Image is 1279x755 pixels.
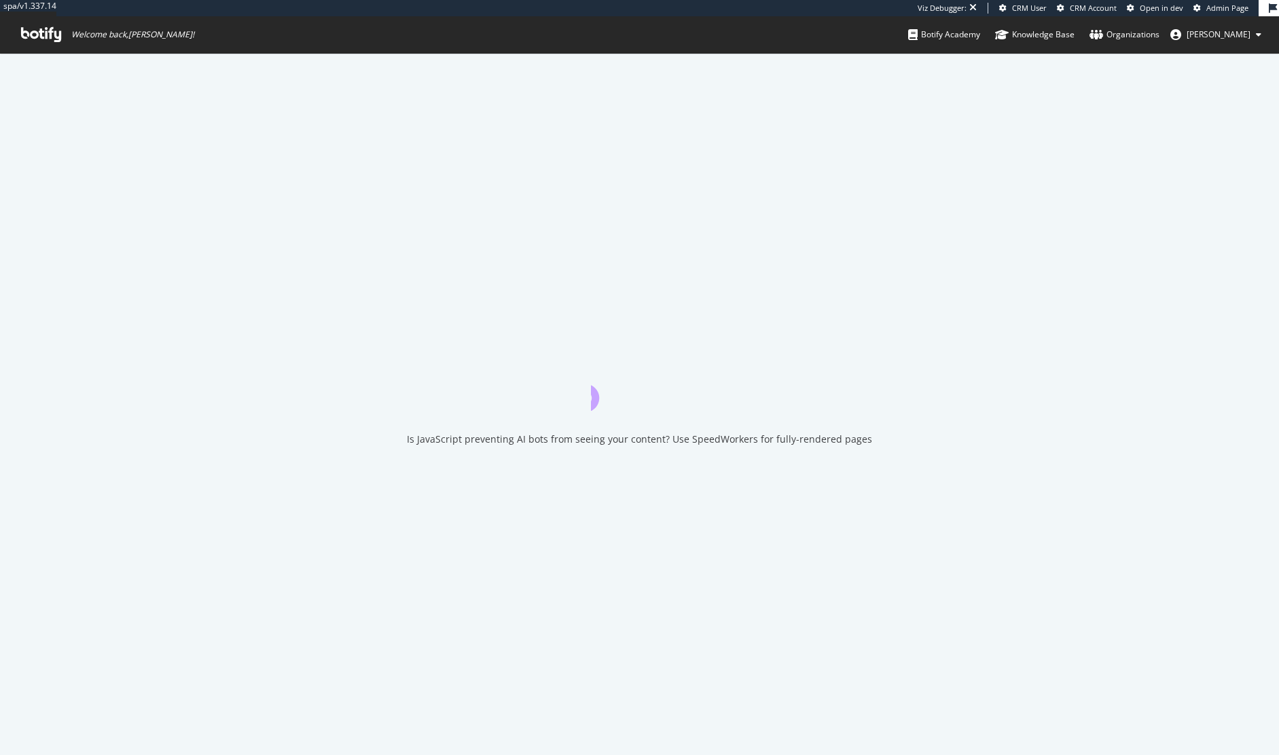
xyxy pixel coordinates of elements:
a: CRM User [999,3,1047,14]
div: Is JavaScript preventing AI bots from seeing your content? Use SpeedWorkers for fully-rendered pages [407,432,872,446]
a: Botify Academy [908,16,980,53]
a: Open in dev [1127,3,1183,14]
div: Botify Academy [908,28,980,41]
span: CRM Account [1070,3,1117,13]
div: Organizations [1089,28,1159,41]
a: Knowledge Base [995,16,1075,53]
span: Admin Page [1206,3,1248,13]
span: phoebe [1187,29,1250,40]
div: animation [591,362,689,411]
div: Knowledge Base [995,28,1075,41]
a: Admin Page [1193,3,1248,14]
span: CRM User [1012,3,1047,13]
button: [PERSON_NAME] [1159,24,1272,45]
span: Open in dev [1140,3,1183,13]
a: CRM Account [1057,3,1117,14]
a: Organizations [1089,16,1159,53]
div: Viz Debugger: [918,3,967,14]
span: Welcome back, [PERSON_NAME] ! [71,29,194,40]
